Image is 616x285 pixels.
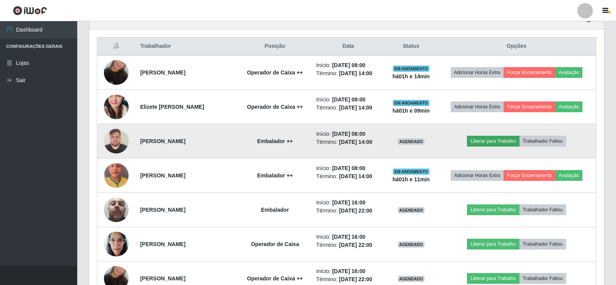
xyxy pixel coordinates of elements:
time: [DATE] 22:00 [339,242,372,248]
button: Liberar para Trabalho [467,136,519,147]
strong: [PERSON_NAME] [140,69,185,76]
li: Início: [316,267,380,275]
span: AGENDADO [398,207,425,213]
th: Trabalhador [136,37,238,56]
li: Término: [316,172,380,180]
img: CoreUI Logo [13,6,47,15]
button: Forçar Encerramento [504,170,555,181]
strong: Operador de Caixa ++ [247,104,303,110]
strong: Embalador ++ [257,138,293,144]
th: Posição [238,37,312,56]
strong: há 01 h e 11 min [392,176,430,182]
span: AGENDADO [398,241,425,248]
th: Status [385,37,437,56]
li: Início: [316,233,380,241]
li: Término: [316,207,380,215]
time: [DATE] 08:00 [332,131,365,137]
button: Liberar para Trabalho [467,204,519,215]
img: 1740495747223.jpeg [104,228,129,260]
span: AGENDADO [398,276,425,282]
strong: [PERSON_NAME] [140,207,185,213]
button: Adicionar Horas Extra [451,170,504,181]
time: [DATE] 08:00 [332,165,365,171]
time: [DATE] 14:00 [339,173,372,179]
time: [DATE] 08:00 [332,62,365,68]
span: EM ANDAMENTO [393,169,429,175]
time: [DATE] 16:00 [332,234,365,240]
span: EM ANDAMENTO [393,66,429,72]
button: Adicionar Horas Extra [451,67,504,78]
button: Trabalhador Faltou [519,239,566,250]
button: Avaliação [555,101,583,112]
time: [DATE] 14:00 [339,70,372,76]
button: Forçar Encerramento [504,101,555,112]
li: Início: [316,61,380,69]
time: [DATE] 08:00 [332,96,365,103]
button: Avaliação [555,67,583,78]
strong: Operador de Caixa [251,241,299,247]
time: [DATE] 22:00 [339,276,372,282]
button: Trabalhador Faltou [519,273,566,284]
button: Liberar para Trabalho [467,273,519,284]
img: 1703538078729.jpeg [104,81,129,133]
img: 1733931540736.jpeg [104,125,129,157]
li: Início: [316,199,380,207]
li: Início: [316,164,380,172]
strong: [PERSON_NAME] [140,241,185,247]
time: [DATE] 16:00 [332,268,365,274]
li: Término: [316,275,380,283]
img: 1756192448199.jpeg [104,153,129,197]
strong: Operador de Caixa ++ [247,69,303,76]
li: Início: [316,96,380,104]
strong: Operador de Caixa ++ [247,275,303,282]
th: Opções [437,37,596,56]
span: EM ANDAMENTO [393,100,429,106]
strong: há 01 h e 14 min [392,73,430,79]
li: Término: [316,69,380,78]
li: Término: [316,138,380,146]
button: Trabalhador Faltou [519,136,566,147]
button: Forçar Encerramento [504,67,555,78]
strong: [PERSON_NAME] [140,275,185,282]
li: Término: [316,104,380,112]
strong: Embalador ++ [257,172,293,179]
span: AGENDADO [398,138,425,145]
img: 1723759532306.jpeg [104,193,129,226]
strong: Embalador [261,207,289,213]
li: Início: [316,130,380,138]
th: Data [312,37,385,56]
time: [DATE] 16:00 [332,199,365,206]
strong: [PERSON_NAME] [140,172,185,179]
button: Liberar para Trabalho [467,239,519,250]
time: [DATE] 14:00 [339,139,372,145]
time: [DATE] 22:00 [339,207,372,214]
li: Término: [316,241,380,249]
strong: há 01 h e 09 min [392,108,430,114]
strong: [PERSON_NAME] [140,138,185,144]
img: 1730602646133.jpeg [104,51,129,94]
button: Trabalhador Faltou [519,204,566,215]
button: Avaliação [555,170,583,181]
time: [DATE] 14:00 [339,105,372,111]
button: Adicionar Horas Extra [451,101,504,112]
strong: Elizete [PERSON_NAME] [140,104,204,110]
